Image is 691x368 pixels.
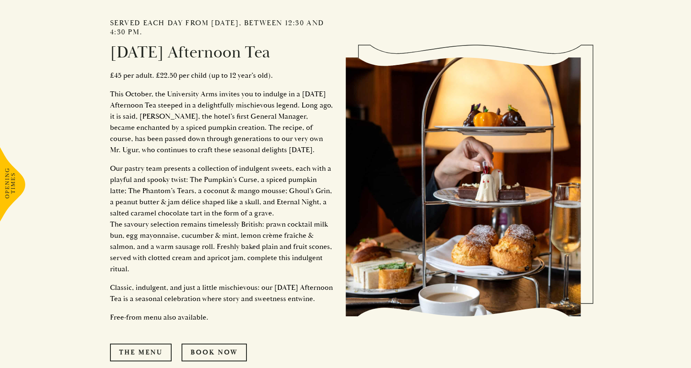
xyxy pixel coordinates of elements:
h2: Served each day from [DATE], between 12:30 and 4:30 pm. [110,19,333,36]
h2: [DATE] Afternoon Tea [110,43,333,62]
a: Book Now [182,344,247,361]
p: £45 per adult. £22.50 per child (up to 12 year’s old). [110,70,333,81]
p: Our pastry team presents a collection of indulgent sweets, each with a playful and spooky twist: ... [110,163,333,275]
p: Free-from menu also available. [110,312,333,323]
a: The Menu [110,344,172,361]
p: This October, the University Arms invites you to indulge in a [DATE] Afternoon Tea steeped in a d... [110,88,333,155]
p: Classic, indulgent, and just a little mischievous: our [DATE] Afternoon Tea is a seasonal celebra... [110,282,333,304]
